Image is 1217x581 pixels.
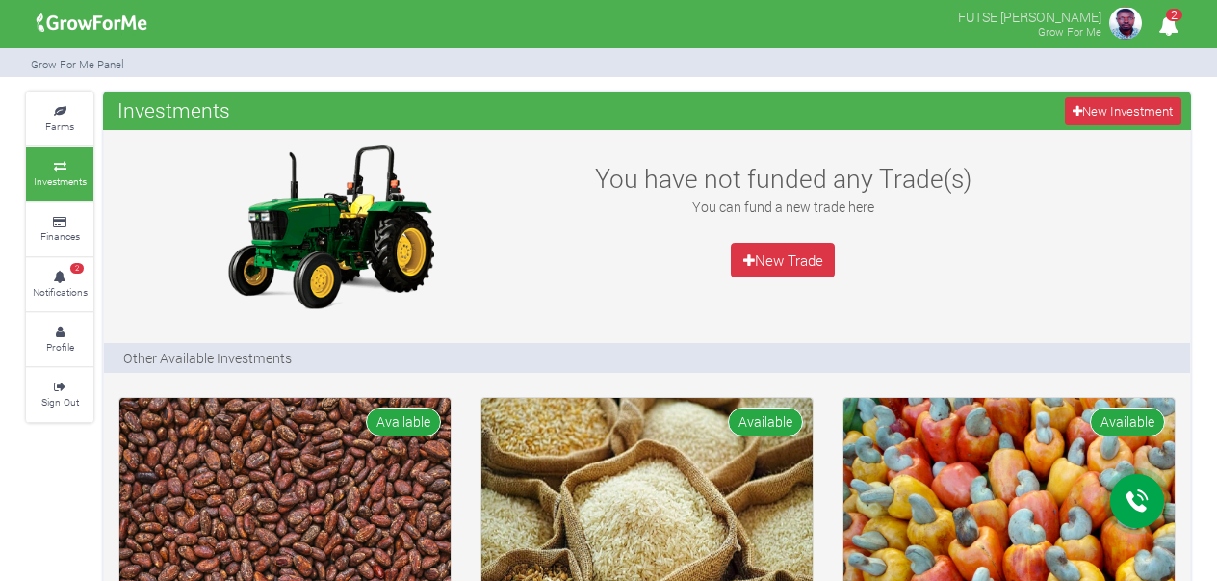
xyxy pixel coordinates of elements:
span: Available [366,408,441,436]
span: 2 [1166,9,1182,21]
a: New Trade [731,243,835,277]
a: Finances [26,203,93,256]
img: growforme image [30,4,154,42]
h3: You have not funded any Trade(s) [574,163,992,194]
small: Investments [34,174,87,188]
small: Notifications [33,285,88,299]
span: Available [728,408,803,436]
p: FUTSE [PERSON_NAME] [958,4,1101,27]
a: 2 [1150,18,1187,37]
span: Available [1090,408,1165,436]
p: You can fund a new trade here [574,197,992,217]
p: Other Available Investments [123,348,292,368]
a: Profile [26,313,93,366]
small: Farms [45,119,74,133]
img: growforme image [1106,4,1145,42]
small: Grow For Me Panel [31,57,124,71]
small: Finances [40,229,80,243]
img: growforme image [210,140,451,313]
a: 2 Notifications [26,258,93,311]
span: Investments [113,91,235,129]
a: Sign Out [26,368,93,421]
span: 2 [70,263,84,275]
small: Grow For Me [1038,24,1101,39]
small: Sign Out [41,395,79,409]
i: Notifications [1150,4,1187,47]
small: Profile [46,340,74,354]
a: New Investment [1065,97,1181,125]
a: Farms [26,92,93,145]
a: Investments [26,147,93,200]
